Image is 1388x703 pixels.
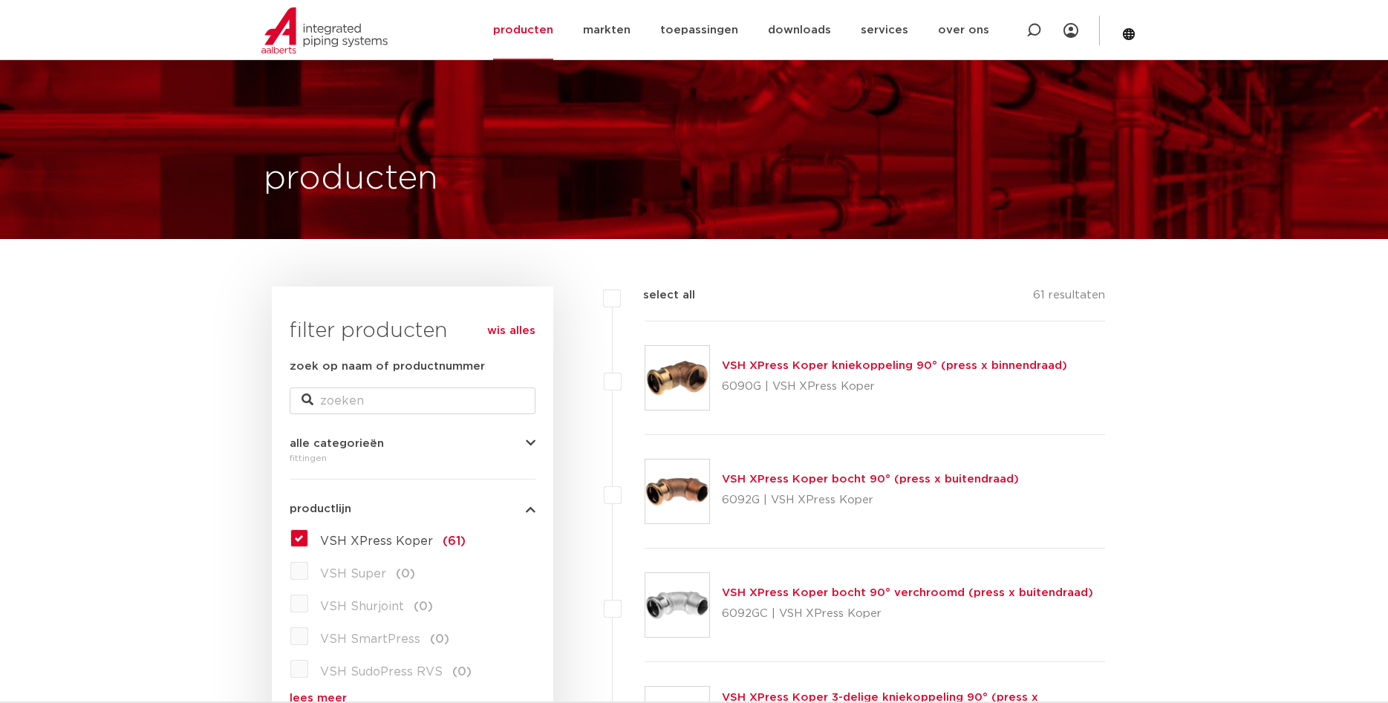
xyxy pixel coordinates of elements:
[645,346,709,410] img: Thumbnail for VSH XPress Koper kniekoppeling 90° (press x binnendraad)
[320,568,386,580] span: VSH Super
[645,460,709,523] img: Thumbnail for VSH XPress Koper bocht 90° (press x buitendraad)
[487,322,535,340] a: wis alles
[1033,287,1105,310] p: 61 resultaten
[290,503,351,514] span: productlijn
[264,155,438,203] h1: producten
[290,316,535,346] h3: filter producten
[430,633,449,645] span: (0)
[722,474,1019,485] a: VSH XPress Koper bocht 90° (press x buitendraad)
[443,535,466,547] span: (61)
[290,503,535,514] button: productlijn
[722,488,1019,512] p: 6092G | VSH XPress Koper
[414,601,433,612] span: (0)
[290,438,384,449] span: alle categorieën
[320,633,420,645] span: VSH SmartPress
[452,666,472,678] span: (0)
[320,601,404,612] span: VSH Shurjoint
[290,438,535,449] button: alle categorieën
[722,587,1093,598] a: VSH XPress Koper bocht 90° verchroomd (press x buitendraad)
[320,535,433,547] span: VSH XPress Koper
[320,666,443,678] span: VSH SudoPress RVS
[645,573,709,637] img: Thumbnail for VSH XPress Koper bocht 90° verchroomd (press x buitendraad)
[396,568,415,580] span: (0)
[722,375,1067,399] p: 6090G | VSH XPress Koper
[290,358,485,376] label: zoek op naam of productnummer
[722,602,1093,626] p: 6092GC | VSH XPress Koper
[722,360,1067,371] a: VSH XPress Koper kniekoppeling 90° (press x binnendraad)
[621,287,695,304] label: select all
[290,449,535,467] div: fittingen
[290,388,535,414] input: zoeken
